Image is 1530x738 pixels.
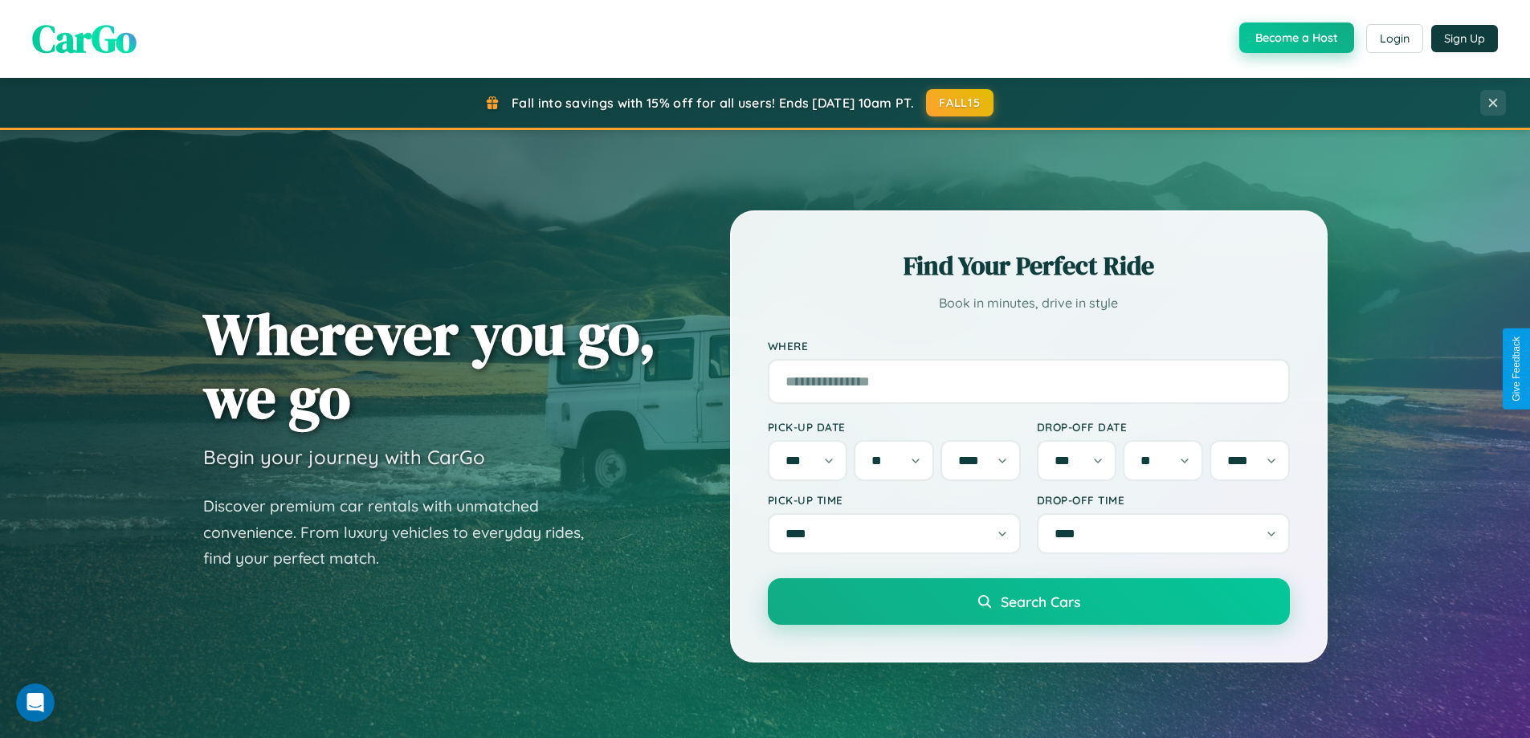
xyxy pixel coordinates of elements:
button: Become a Host [1239,22,1354,53]
button: Sign Up [1431,25,1498,52]
p: Book in minutes, drive in style [768,292,1290,315]
label: Drop-off Date [1037,420,1290,434]
button: Search Cars [768,578,1290,625]
h3: Begin your journey with CarGo [203,445,485,469]
span: Fall into savings with 15% off for all users! Ends [DATE] 10am PT. [512,95,914,111]
h2: Find Your Perfect Ride [768,248,1290,283]
label: Pick-up Date [768,420,1021,434]
span: CarGo [32,12,137,65]
label: Where [768,339,1290,353]
p: Discover premium car rentals with unmatched convenience. From luxury vehicles to everyday rides, ... [203,493,605,572]
label: Drop-off Time [1037,493,1290,507]
iframe: Intercom live chat [16,683,55,722]
h1: Wherever you go, we go [203,302,656,429]
label: Pick-up Time [768,493,1021,507]
div: Give Feedback [1511,336,1522,402]
span: Search Cars [1001,593,1080,610]
button: Login [1366,24,1423,53]
button: FALL15 [926,89,993,116]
